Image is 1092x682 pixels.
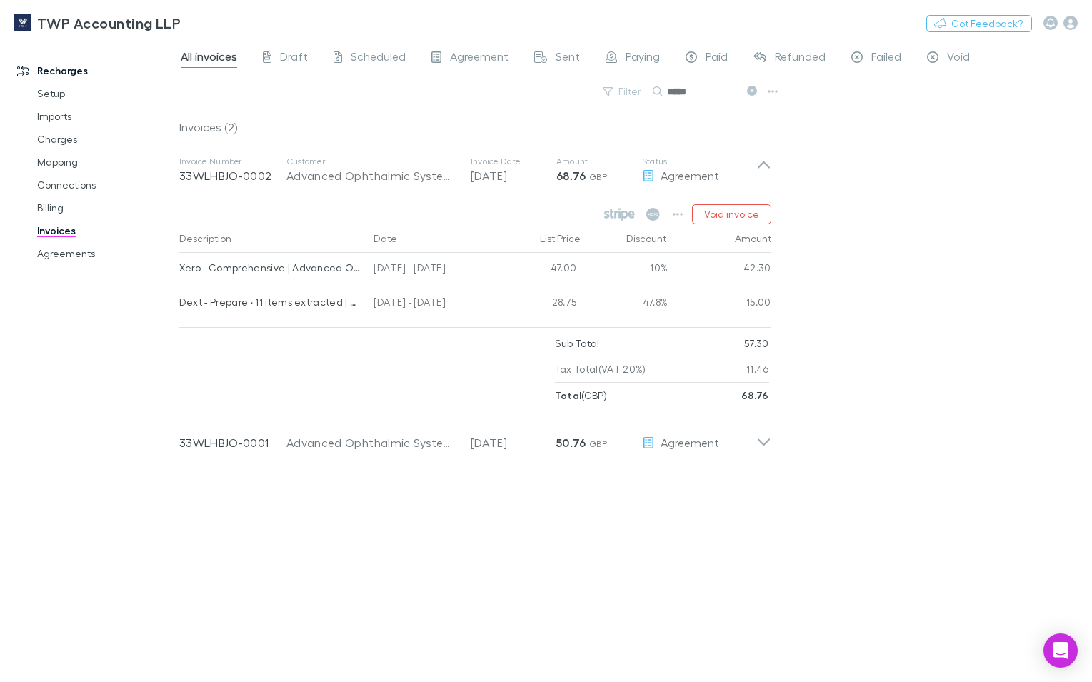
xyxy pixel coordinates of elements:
strong: 68.76 [556,169,586,183]
p: 11.46 [746,356,769,382]
span: Draft [280,49,308,68]
strong: 68.76 [741,389,769,401]
a: Mapping [23,151,189,174]
strong: 50.76 [556,436,586,450]
span: Sent [556,49,580,68]
div: 33WLHBJO-0001Advanced Ophthalmic Systems Ltd[DATE]50.76 GBPAgreement [168,408,783,466]
div: Advanced Ophthalmic Systems Ltd [286,167,456,184]
strong: Total [555,389,582,401]
a: Billing [23,196,189,219]
span: Agreement [661,169,719,182]
span: Agreement [450,49,509,68]
p: [DATE] [471,167,556,184]
span: Paying [626,49,660,68]
p: Sub Total [555,331,600,356]
a: TWP Accounting LLP [6,6,189,40]
div: 15.00 [668,287,771,321]
img: TWP Accounting LLP's Logo [14,14,31,31]
span: Paid [706,49,728,68]
a: Connections [23,174,189,196]
div: Advanced Ophthalmic Systems Ltd [286,434,456,451]
span: Failed [871,49,901,68]
button: Filter [596,83,650,100]
p: Tax Total (VAT 20%) [555,356,646,382]
a: Imports [23,105,189,128]
div: Invoice Number33WLHBJO-0002CustomerAdvanced Ophthalmic Systems LtdInvoice Date[DATE]Amount68.76 G... [168,141,783,199]
div: 42.30 [668,253,771,287]
a: Invoices [23,219,189,242]
p: Customer [286,156,456,167]
div: 47.00 [496,253,582,287]
p: 33WLHBJO-0001 [179,434,286,451]
div: Open Intercom Messenger [1043,633,1078,668]
div: Dext - Prepare · 11 items extracted | Advanced Opthalmic Systems Ltd [179,287,363,317]
span: Void [947,49,970,68]
a: Agreements [23,242,189,265]
p: ( GBP ) [555,383,607,408]
span: Agreement [661,436,719,449]
span: All invoices [181,49,237,68]
div: [DATE] - [DATE] [368,253,496,287]
p: 57.30 [744,331,769,356]
a: Setup [23,82,189,105]
div: Xero - Comprehensive | Advanced Ophthalmic Systems Ltd [179,253,363,283]
div: 10% [582,253,668,287]
a: Recharges [3,59,189,82]
p: Invoice Date [471,156,556,167]
p: 33WLHBJO-0002 [179,167,286,184]
div: [DATE] - [DATE] [368,287,496,321]
p: [DATE] [471,434,556,451]
button: Got Feedback? [926,15,1032,32]
div: 47.8% [582,287,668,321]
p: Status [642,156,756,167]
button: Void invoice [692,204,771,224]
span: Refunded [775,49,826,68]
span: GBP [589,171,607,182]
span: GBP [589,438,607,449]
div: 28.75 [496,287,582,321]
a: Charges [23,128,189,151]
h3: TWP Accounting LLP [37,14,181,31]
p: Amount [556,156,642,167]
p: Invoice Number [179,156,286,167]
span: Scheduled [351,49,406,68]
